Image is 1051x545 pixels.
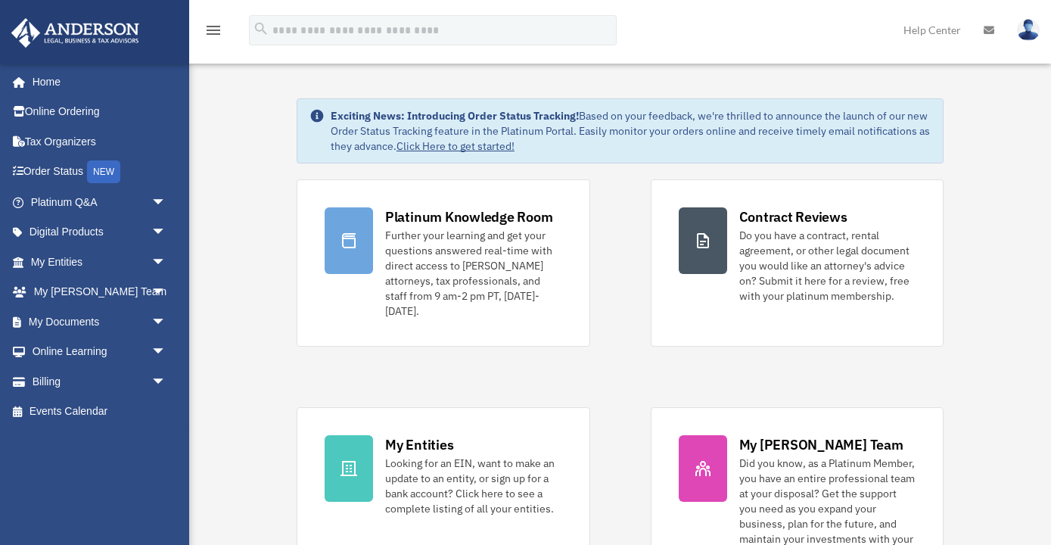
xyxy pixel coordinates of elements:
[11,366,189,397] a: Billingarrow_drop_down
[7,18,144,48] img: Anderson Advisors Platinum Portal
[11,67,182,97] a: Home
[11,307,189,337] a: My Documentsarrow_drop_down
[11,397,189,427] a: Events Calendar
[151,337,182,368] span: arrow_drop_down
[151,277,182,308] span: arrow_drop_down
[331,109,579,123] strong: Exciting News: Introducing Order Status Tracking!
[11,126,189,157] a: Tax Organizers
[396,139,515,153] a: Click Here to get started!
[11,97,189,127] a: Online Ordering
[87,160,120,183] div: NEW
[151,187,182,218] span: arrow_drop_down
[385,207,553,226] div: Platinum Knowledge Room
[651,179,944,347] a: Contract Reviews Do you have a contract, rental agreement, or other legal document you would like...
[151,217,182,248] span: arrow_drop_down
[739,207,847,226] div: Contract Reviews
[151,307,182,338] span: arrow_drop_down
[11,247,189,277] a: My Entitiesarrow_drop_down
[151,366,182,397] span: arrow_drop_down
[385,435,453,454] div: My Entities
[1017,19,1040,41] img: User Pic
[151,247,182,278] span: arrow_drop_down
[385,456,562,516] div: Looking for an EIN, want to make an update to an entity, or sign up for a bank account? Click her...
[204,21,222,39] i: menu
[739,228,916,304] div: Do you have a contract, rental agreement, or other legal document you would like an attorney's ad...
[385,228,562,319] div: Further your learning and get your questions answered real-time with direct access to [PERSON_NAM...
[204,26,222,39] a: menu
[11,277,189,307] a: My [PERSON_NAME] Teamarrow_drop_down
[253,20,269,37] i: search
[11,187,189,217] a: Platinum Q&Aarrow_drop_down
[11,157,189,188] a: Order StatusNEW
[331,108,931,154] div: Based on your feedback, we're thrilled to announce the launch of our new Order Status Tracking fe...
[11,217,189,248] a: Digital Productsarrow_drop_down
[11,337,189,367] a: Online Learningarrow_drop_down
[297,179,590,347] a: Platinum Knowledge Room Further your learning and get your questions answered real-time with dire...
[739,435,903,454] div: My [PERSON_NAME] Team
